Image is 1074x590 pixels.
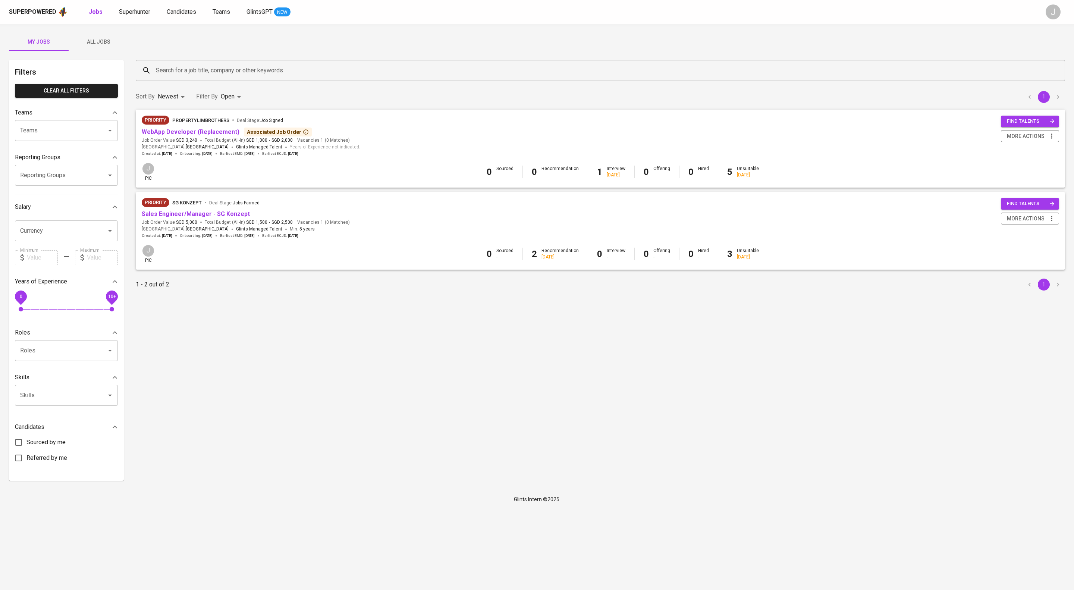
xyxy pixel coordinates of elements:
[274,9,291,16] span: NEW
[653,254,670,260] div: -
[607,166,625,178] div: Interview
[297,137,350,144] span: Vacancies ( 0 Matches )
[158,92,178,101] p: Newest
[167,7,198,17] a: Candidates
[698,172,709,178] div: -
[142,198,169,207] div: New Job received from Demand Team
[158,90,187,104] div: Newest
[688,167,694,177] b: 0
[607,172,625,178] div: [DATE]
[233,200,260,205] span: Jobs Farmed
[597,167,602,177] b: 1
[15,420,118,434] div: Candidates
[1023,91,1065,103] nav: pagination navigation
[247,128,309,136] div: Associated Job Order
[15,274,118,289] div: Years of Experience
[727,249,732,259] b: 3
[297,219,350,226] span: Vacancies ( 0 Matches )
[220,151,255,156] span: Earliest EMD :
[1001,116,1059,127] button: find talents
[607,254,625,260] div: -
[105,170,115,181] button: Open
[496,172,514,178] div: -
[288,233,298,238] span: [DATE]
[136,280,169,289] p: 1 - 2 out of 2
[142,144,229,151] span: [GEOGRAPHIC_DATA] ,
[541,172,579,178] div: -
[15,423,44,431] p: Candidates
[541,166,579,178] div: Recommendation
[142,151,172,156] span: Created at :
[9,6,68,18] a: Superpoweredapp logo
[15,153,60,162] p: Reporting Groups
[15,150,118,165] div: Reporting Groups
[737,166,759,178] div: Unsuitable
[167,8,196,15] span: Candidates
[653,172,670,178] div: -
[21,86,112,95] span: Clear All filters
[142,219,197,226] span: Job Order Value
[142,137,197,144] span: Job Order Value
[142,226,229,233] span: [GEOGRAPHIC_DATA] ,
[262,233,298,238] span: Earliest ECJD :
[15,66,118,78] h6: Filters
[541,248,579,260] div: Recommendation
[15,325,118,340] div: Roles
[698,166,709,178] div: Hired
[73,37,124,47] span: All Jobs
[737,254,759,260] div: [DATE]
[288,151,298,156] span: [DATE]
[290,226,315,232] span: Min.
[271,219,293,226] span: SGD 2,500
[19,294,22,299] span: 0
[26,438,66,447] span: Sourced by me
[142,162,155,175] div: J
[196,92,218,101] p: Filter By
[15,105,118,120] div: Teams
[176,219,197,226] span: SGD 5,000
[15,84,118,98] button: Clear All filters
[15,203,31,211] p: Salary
[119,7,152,17] a: Superhunter
[15,373,29,382] p: Skills
[698,254,709,260] div: -
[698,248,709,260] div: Hired
[262,151,298,156] span: Earliest ECJD :
[532,249,537,259] b: 2
[290,144,360,151] span: Years of Experience not indicated.
[142,116,169,124] span: Priority
[1007,214,1045,223] span: more actions
[1046,4,1061,19] div: J
[496,248,514,260] div: Sourced
[1007,200,1055,208] span: find talents
[653,248,670,260] div: Offering
[1001,198,1059,210] button: find talents
[320,219,323,226] span: 1
[180,233,213,238] span: Onboarding :
[15,277,67,286] p: Years of Experience
[221,90,244,104] div: Open
[487,167,492,177] b: 0
[142,199,169,206] span: Priority
[246,219,267,226] span: SGD 1,500
[644,249,649,259] b: 0
[15,200,118,214] div: Salary
[105,345,115,356] button: Open
[172,117,229,123] span: PropertyLimBrothers
[202,151,213,156] span: [DATE]
[89,7,104,17] a: Jobs
[260,118,283,123] span: Job Signed
[202,233,213,238] span: [DATE]
[136,92,155,101] p: Sort By
[496,254,514,260] div: -
[172,200,202,205] span: SG Konzept
[180,151,213,156] span: Onboarding :
[176,137,197,144] span: SGD 3,240
[9,8,56,16] div: Superpowered
[221,93,235,100] span: Open
[269,137,270,144] span: -
[1001,130,1059,142] button: more actions
[1001,213,1059,225] button: more actions
[142,233,172,238] span: Created at :
[142,116,169,125] div: New Job received from Demand Team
